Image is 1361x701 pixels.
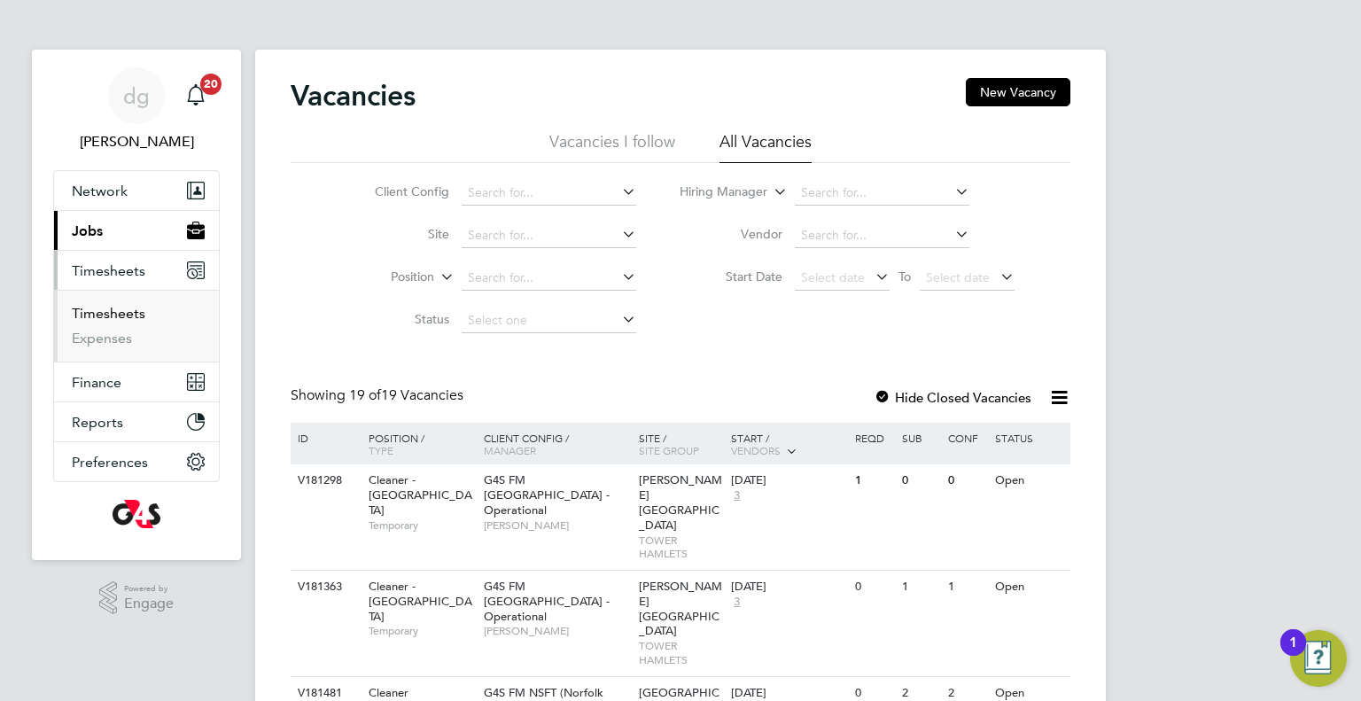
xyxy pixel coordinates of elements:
span: dharmisha gohil [53,131,220,152]
button: Network [54,171,219,210]
span: Engage [124,596,174,611]
button: Jobs [54,211,219,250]
label: Vendor [680,226,782,242]
a: dg[PERSON_NAME] [53,67,220,152]
span: 3 [731,595,743,610]
span: Vendors [731,443,781,457]
input: Search for... [795,223,969,248]
span: Jobs [72,222,103,239]
li: Vacancies I follow [549,131,675,163]
span: 19 Vacancies [349,386,463,404]
label: Client Config [347,183,449,199]
label: Hiring Manager [665,183,767,201]
div: [DATE] [731,473,846,488]
div: 0 [944,464,990,497]
a: Timesheets [72,305,145,322]
div: Start / [727,423,851,467]
span: [PERSON_NAME][GEOGRAPHIC_DATA] [639,472,722,533]
label: Position [332,269,434,286]
span: Site Group [639,443,699,457]
button: Finance [54,362,219,401]
input: Select one [462,308,636,333]
span: 19 of [349,386,381,404]
span: Temporary [369,518,475,533]
a: Expenses [72,330,132,347]
div: Sub [898,423,944,453]
button: Reports [54,402,219,441]
span: Preferences [72,454,148,471]
li: All Vacancies [719,131,812,163]
span: 20 [200,74,222,95]
div: Open [991,464,1068,497]
span: dg [123,84,150,107]
div: Showing [291,386,467,405]
span: 3 [731,488,743,503]
label: Start Date [680,269,782,284]
div: 1 [898,571,944,604]
div: [DATE] [731,686,846,701]
span: Select date [801,269,865,285]
span: Cleaner [369,685,408,700]
span: [PERSON_NAME] [484,624,630,638]
a: 20 [178,67,214,124]
span: Reports [72,414,123,431]
a: Powered byEngage [99,581,175,615]
span: [PERSON_NAME][GEOGRAPHIC_DATA] [639,579,722,639]
div: 1 [851,464,897,497]
input: Search for... [462,181,636,206]
span: TOWER HAMLETS [639,534,723,561]
span: Powered by [124,581,174,596]
span: G4S FM [GEOGRAPHIC_DATA] - Operational [484,579,610,624]
nav: Main navigation [32,50,241,560]
span: To [893,265,916,288]
div: 0 [851,571,897,604]
input: Search for... [795,181,969,206]
span: Cleaner - [GEOGRAPHIC_DATA] [369,579,472,624]
label: Hide Closed Vacancies [874,389,1031,406]
span: Cleaner - [GEOGRAPHIC_DATA] [369,472,472,518]
label: Status [347,311,449,327]
input: Search for... [462,266,636,291]
span: Type [369,443,393,457]
label: Site [347,226,449,242]
span: G4S FM [GEOGRAPHIC_DATA] - Operational [484,472,610,518]
div: [DATE] [731,580,846,595]
div: Reqd [851,423,897,453]
div: Position / [355,423,479,465]
input: Search for... [462,223,636,248]
a: Go to home page [53,500,220,528]
div: 1 [1289,643,1297,666]
div: Conf [944,423,990,453]
div: 1 [944,571,990,604]
button: New Vacancy [966,78,1070,106]
button: Open Resource Center, 1 new notification [1290,630,1347,687]
span: Finance [72,374,121,391]
h2: Vacancies [291,78,416,113]
div: Site / [634,423,727,465]
div: V181363 [293,571,355,604]
img: g4s-logo-retina.png [113,500,160,528]
span: Manager [484,443,536,457]
div: ID [293,423,355,453]
button: Preferences [54,442,219,481]
div: Timesheets [54,290,219,362]
span: [PERSON_NAME] [484,518,630,533]
span: Select date [926,269,990,285]
span: TOWER HAMLETS [639,639,723,666]
div: V181298 [293,464,355,497]
span: Temporary [369,624,475,638]
button: Timesheets [54,251,219,290]
div: 0 [898,464,944,497]
span: Timesheets [72,262,145,279]
div: Client Config / [479,423,634,465]
div: Status [991,423,1068,453]
div: Open [991,571,1068,604]
span: Network [72,183,128,199]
